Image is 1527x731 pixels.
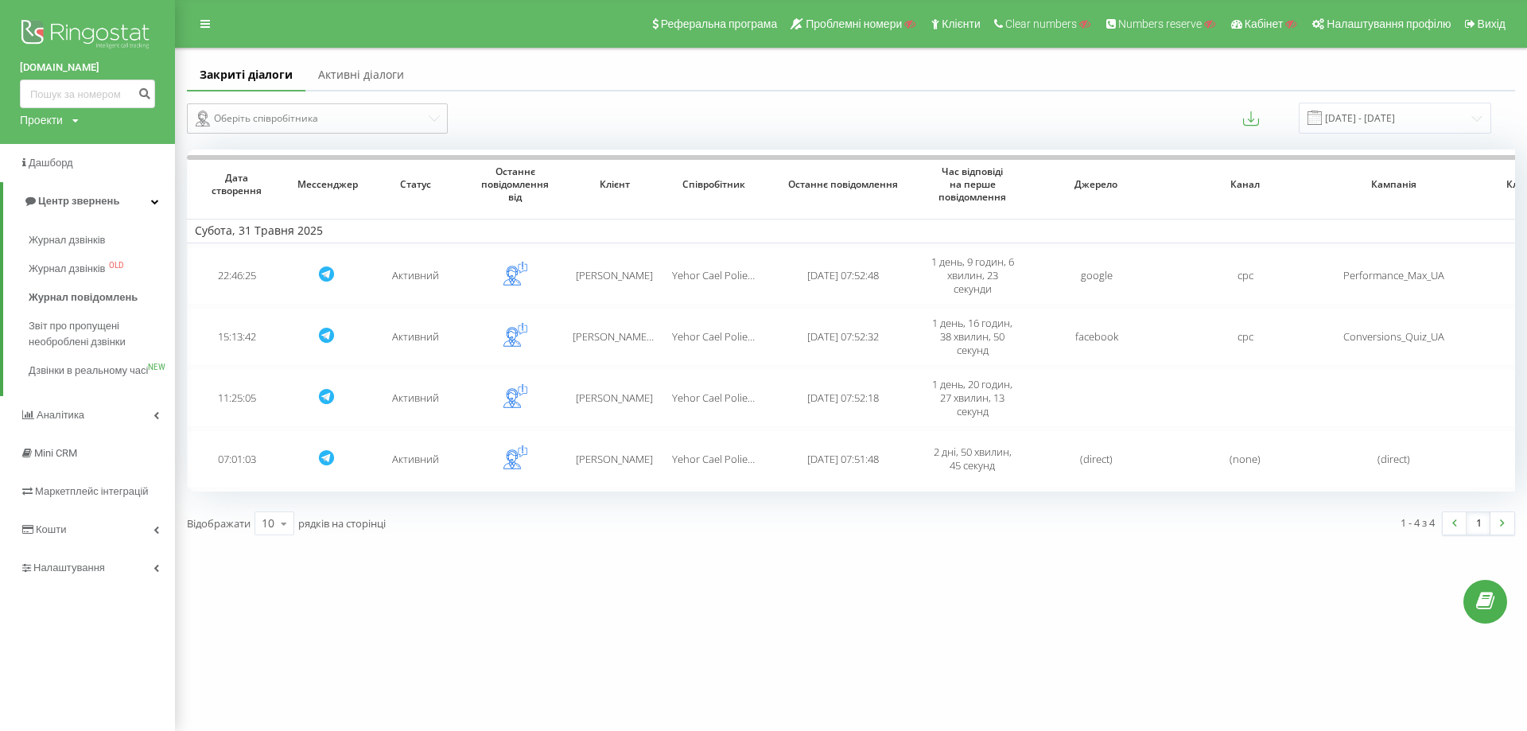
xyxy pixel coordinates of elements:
[1377,452,1410,466] span: (direct)
[20,80,155,108] input: Пошук за номером
[1185,178,1304,191] span: Канал
[923,247,1022,305] td: 1 день, 9 годин, 6 хвилин, 23 секунди
[187,308,286,366] td: 15:13:42
[298,516,386,531] span: рядків на сторінці
[187,516,251,531] span: Відображати
[1118,17,1202,30] span: Numbers reserve
[366,247,465,305] td: Активний
[1478,17,1506,30] span: Вихід
[672,452,781,466] span: Yehor Cael Polieshchuk
[29,261,105,277] span: Журнал дзвінків
[187,430,286,488] td: 07:01:03
[187,247,286,305] td: 22:46:25
[29,318,167,350] span: Звіт про пропущені необроблені дзвінки
[1081,268,1113,282] span: google
[477,165,553,203] span: Останнє повідомлення від
[1238,268,1253,282] span: cpc
[297,178,355,191] span: Мессенджер
[923,430,1022,488] td: 2 дні, 50 хвилин, 45 секунд
[807,452,879,466] span: [DATE] 07:51:48
[20,112,63,128] div: Проекти
[576,391,653,405] span: [PERSON_NAME]
[807,268,879,282] span: [DATE] 07:52:48
[576,452,653,466] span: [PERSON_NAME]
[35,485,149,497] span: Маркетплейс інтеграцій
[1075,329,1118,344] span: facebook
[676,178,752,191] span: Співробітник
[923,308,1022,366] td: 1 день, 16 годин, 38 хвилин, 50 секунд
[34,447,77,459] span: Mini CRM
[305,60,417,91] a: Активні діалоги
[672,268,781,282] span: Yehor Cael Polieshchuk
[1343,268,1444,282] span: Performance_Max_UA
[29,356,175,385] a: Дзвінки в реальному часіNEW
[1230,452,1261,466] span: (none)
[1036,178,1156,191] span: Джерело
[378,178,453,191] span: Статус
[1327,17,1451,30] span: Налаштування профілю
[20,16,155,56] img: Ringostat logo
[1080,452,1113,466] span: (direct)
[29,157,73,169] span: Дашборд
[923,369,1022,427] td: 1 день, 20 годин, 27 хвилин, 13 секунд
[1245,17,1284,30] span: Кабінет
[807,391,879,405] span: [DATE] 07:52:18
[199,172,274,196] span: Дата створення
[661,17,778,30] span: Реферальна програма
[33,562,105,574] span: Налаштування
[37,409,84,421] span: Аналiтика
[672,391,781,405] span: Yehor Cael Polieshchuk
[1401,515,1435,531] div: 1 - 4 з 4
[1334,178,1453,191] span: Кампанія
[29,226,175,255] a: Журнал дзвінків
[577,178,652,191] span: Клієнт
[576,268,653,282] span: [PERSON_NAME]
[1343,329,1444,344] span: Conversions_Quiz_UA
[1467,512,1490,535] a: 1
[29,255,175,283] a: Журнал дзвінківOLD
[29,290,138,305] span: Журнал повідомлень
[366,430,465,488] td: Активний
[29,232,105,248] span: Журнал дзвінків
[573,329,806,344] span: [PERSON_NAME] (@yuliiabodnar) [PERSON_NAME]
[262,515,274,531] div: 10
[806,17,902,30] span: Проблемні номери
[779,178,907,191] span: Останнє повідомлення
[3,182,175,220] a: Центр звернень
[934,165,1010,203] span: Час відповіді на перше повідомлення
[1005,17,1077,30] span: Clear numbers
[38,195,119,207] span: Центр звернень
[196,109,426,128] div: Оберіть співробітника
[942,17,981,30] span: Клієнти
[1238,329,1253,344] span: cpc
[29,283,175,312] a: Журнал повідомлень
[366,308,465,366] td: Активний
[672,329,781,344] span: Yehor Cael Polieshchuk
[36,523,66,535] span: Кошти
[366,369,465,427] td: Активний
[29,363,148,379] span: Дзвінки в реальному часі
[187,60,305,91] a: Закриті діалоги
[1243,111,1259,126] button: Експортувати повідомлення
[807,329,879,344] span: [DATE] 07:52:32
[20,60,155,76] a: [DOMAIN_NAME]
[187,369,286,427] td: 11:25:05
[29,312,175,356] a: Звіт про пропущені необроблені дзвінки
